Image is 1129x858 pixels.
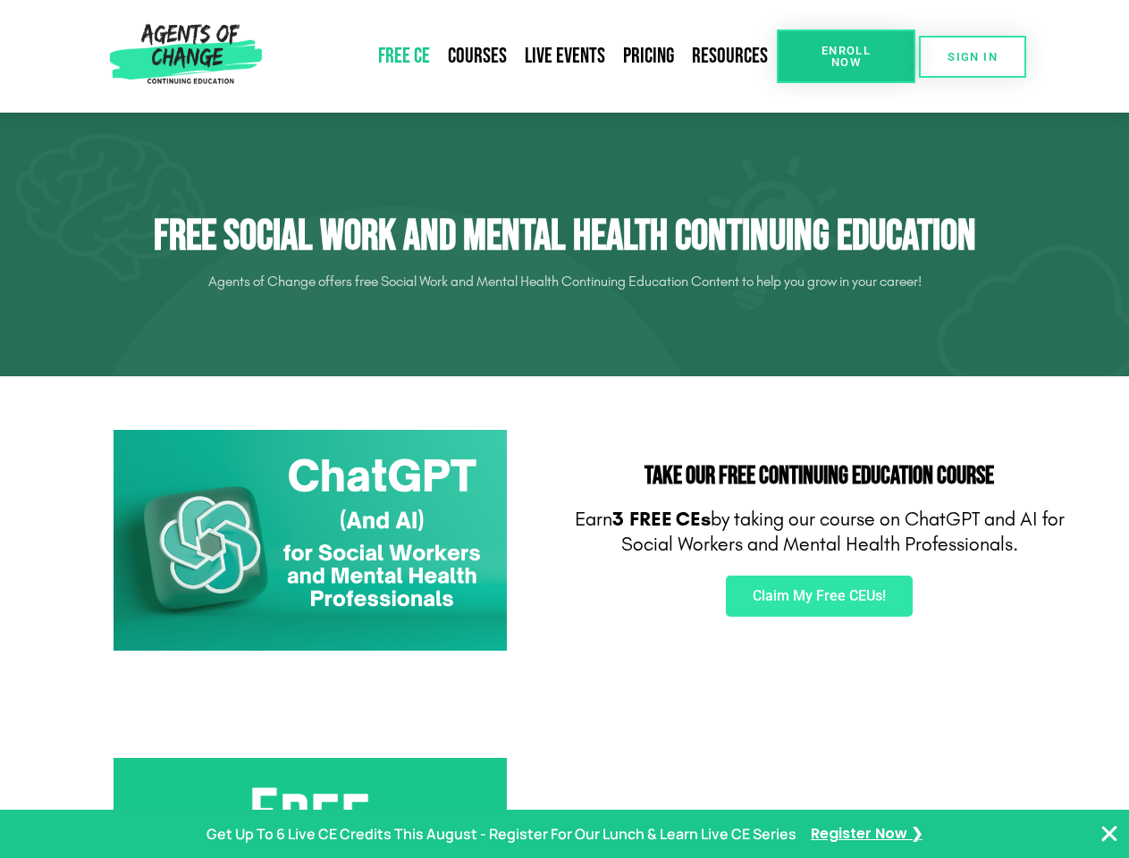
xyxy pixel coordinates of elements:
p: Agents of Change offers free Social Work and Mental Health Continuing Education Content to help y... [64,267,1066,296]
a: Live Events [516,36,614,77]
button: Close Banner [1099,823,1120,845]
a: Pricing [614,36,683,77]
h2: Take Our FREE Continuing Education Course [574,464,1066,489]
span: SIGN IN [948,51,998,63]
span: Claim My Free CEUs! [753,589,886,603]
a: Claim My Free CEUs! [726,576,913,617]
a: SIGN IN [919,36,1026,78]
a: Free CE [369,36,439,77]
h1: Free Social Work and Mental Health Continuing Education [64,211,1066,263]
b: 3 FREE CEs [612,508,711,531]
span: Enroll Now [805,45,887,68]
nav: Menu [269,36,777,77]
a: Register Now ❯ [811,821,923,847]
a: Resources [683,36,777,77]
p: Earn by taking our course on ChatGPT and AI for Social Workers and Mental Health Professionals. [574,507,1066,558]
a: Enroll Now [777,29,915,83]
p: Get Up To 6 Live CE Credits This August - Register For Our Lunch & Learn Live CE Series [206,821,796,847]
a: Courses [439,36,516,77]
